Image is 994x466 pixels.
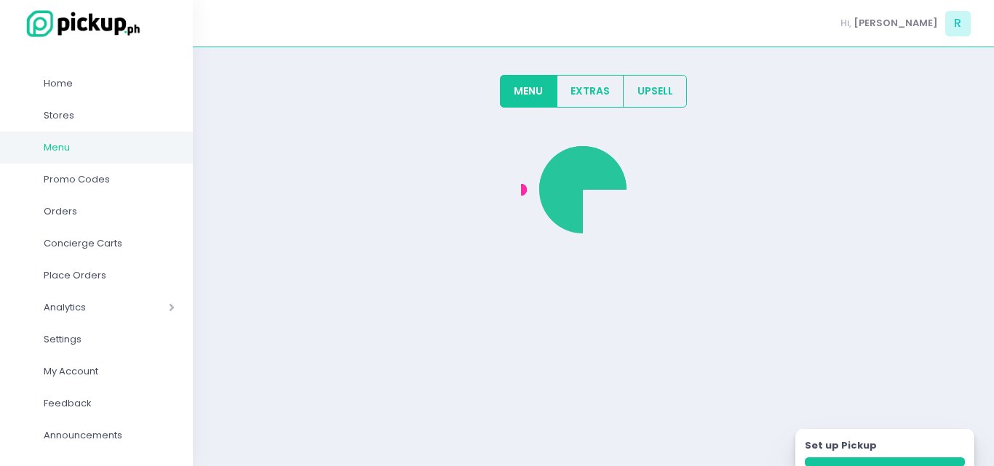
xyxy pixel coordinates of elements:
[44,394,175,413] span: Feedback
[840,16,851,31] span: Hi,
[945,11,971,36] span: R
[557,75,624,108] button: EXTRAS
[44,106,175,125] span: Stores
[500,75,557,108] button: MENU
[500,75,688,108] div: Large button group
[44,138,175,157] span: Menu
[44,362,175,381] span: My Account
[44,202,175,221] span: Orders
[805,438,877,453] label: Set up Pickup
[18,8,142,39] img: logo
[623,75,687,108] button: UPSELL
[44,426,175,445] span: Announcements
[44,298,127,317] span: Analytics
[44,266,175,285] span: Place Orders
[44,170,175,189] span: Promo Codes
[854,16,938,31] span: [PERSON_NAME]
[44,330,175,349] span: Settings
[44,74,175,93] span: Home
[44,234,175,253] span: Concierge Carts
